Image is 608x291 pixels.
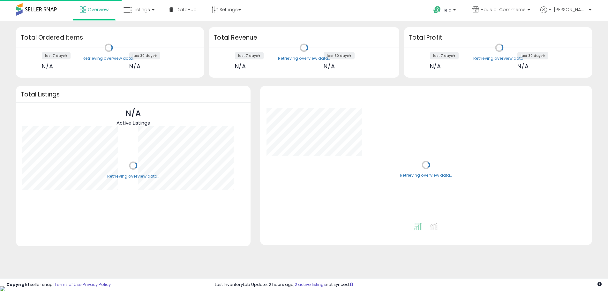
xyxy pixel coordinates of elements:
[88,6,109,13] span: Overview
[443,7,451,13] span: Help
[83,56,135,61] div: Retrieving overview data..
[549,6,587,13] span: Hi [PERSON_NAME]
[295,281,326,287] a: 2 active listings
[133,6,150,13] span: Listings
[176,6,197,13] span: DataHub
[428,1,462,21] a: Help
[6,281,30,287] strong: Copyright
[215,282,602,288] div: Last InventoryLab Update: 2 hours ago, not synced.
[350,282,353,287] i: Click here to read more about un-synced listings.
[6,282,111,288] div: seller snap | |
[107,173,159,179] div: Retrieving overview data..
[55,281,82,287] a: Terms of Use
[278,56,330,61] div: Retrieving overview data..
[481,6,526,13] span: Haus of Commerce
[540,6,591,21] a: Hi [PERSON_NAME]
[433,6,441,14] i: Get Help
[400,173,452,179] div: Retrieving overview data..
[473,56,525,61] div: Retrieving overview data..
[83,281,111,287] a: Privacy Policy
